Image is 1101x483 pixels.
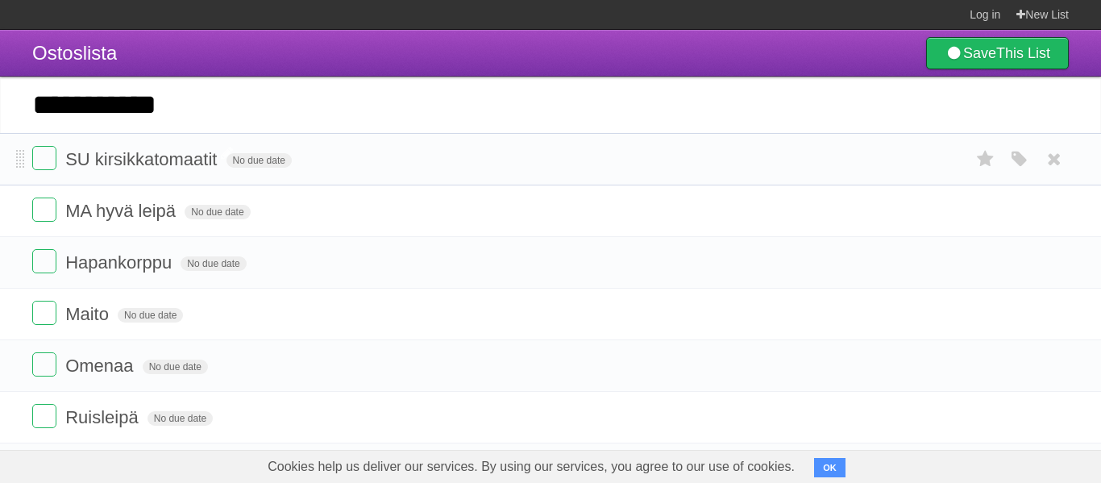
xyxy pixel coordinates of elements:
label: Done [32,352,56,377]
span: No due date [143,360,208,374]
label: Done [32,301,56,325]
span: No due date [118,308,183,323]
span: Omenaa [65,356,137,376]
b: This List [996,45,1050,61]
label: Done [32,198,56,222]
span: Maito [65,304,113,324]
label: Done [32,249,56,273]
a: SaveThis List [926,37,1069,69]
span: Hapankorppu [65,252,176,273]
span: SU kirsikkatomaatit [65,149,221,169]
span: Cookies help us deliver our services. By using our services, you agree to our use of cookies. [251,451,811,483]
button: OK [814,458,845,477]
span: Ruisleipä [65,407,143,427]
label: Star task [970,146,1001,173]
span: No due date [181,256,246,271]
span: No due date [226,153,292,168]
span: No due date [185,205,250,219]
label: Done [32,146,56,170]
span: MA hyvä leipä [65,201,180,221]
label: Done [32,404,56,428]
span: Ostoslista [32,42,117,64]
span: No due date [147,411,213,426]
